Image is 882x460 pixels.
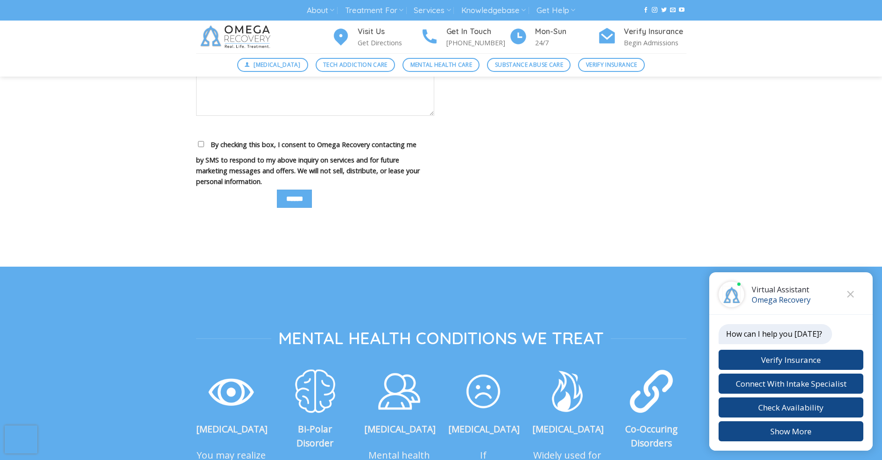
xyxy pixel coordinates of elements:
[679,7,684,14] a: Follow on YouTube
[296,423,333,450] strong: Bi-Polar Disorder
[196,49,434,122] label: Your message (optional)
[624,26,686,38] h4: Verify Insurance
[446,26,509,38] h4: Get In Touch
[198,141,204,147] input: By checking this box, I consent to Omega Recovery contacting me by SMS to respond to my above inq...
[402,58,480,72] a: Mental Health Care
[323,60,388,69] span: Tech Addiction Care
[448,423,520,435] strong: [MEDICAL_DATA]
[535,26,598,38] h4: Mon-Sun
[532,423,604,435] strong: [MEDICAL_DATA]
[196,21,278,53] img: Omega Recovery
[410,60,472,69] span: Mental Health Care
[254,60,300,69] span: [MEDICAL_DATA]
[643,7,649,14] a: Follow on Facebook
[446,37,509,48] p: [PHONE_NUMBER]
[420,26,509,49] a: Get In Touch [PHONE_NUMBER]
[358,26,420,38] h4: Visit Us
[624,37,686,48] p: Begin Admissions
[237,58,308,72] a: [MEDICAL_DATA]
[461,2,526,19] a: Knowledgebase
[316,58,395,72] a: Tech Addiction Care
[652,7,657,14] a: Follow on Instagram
[536,2,575,19] a: Get Help
[586,60,637,69] span: Verify Insurance
[196,140,420,186] span: By checking this box, I consent to Omega Recovery contacting me by SMS to respond to my above inq...
[578,58,645,72] a: Verify Insurance
[625,423,677,450] strong: Co-Occuring Disorders
[196,60,434,116] textarea: Your message (optional)
[414,2,451,19] a: Services
[332,26,420,49] a: Visit Us Get Directions
[670,7,676,14] a: Send us an email
[598,26,686,49] a: Verify Insurance Begin Admissions
[307,2,334,19] a: About
[364,423,436,435] strong: [MEDICAL_DATA]
[535,37,598,48] p: 24/7
[358,37,420,48] p: Get Directions
[495,60,563,69] span: Substance Abuse Care
[661,7,667,14] a: Follow on Twitter
[487,58,571,72] a: Substance Abuse Care
[345,2,403,19] a: Treatment For
[278,327,604,349] span: Mental Health Conditions We Treat
[196,423,268,435] strong: [MEDICAL_DATA]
